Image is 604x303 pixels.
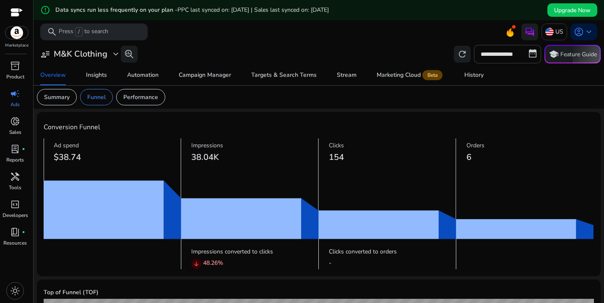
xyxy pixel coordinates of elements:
[121,46,138,63] button: search_insights
[9,184,21,191] p: Tools
[22,230,25,234] span: fiber_manual_record
[549,49,559,59] span: school
[193,261,200,267] span: arrow_downward
[55,7,329,14] h5: Data syncs run less frequently on your plan -
[574,27,584,37] span: account_circle
[203,259,223,267] p: 48.26
[554,6,591,15] span: Upgrade Now
[44,289,594,296] h5: Top of Funnel (TOF)
[3,239,27,247] p: Resources
[22,147,25,151] span: fiber_manual_record
[545,28,554,36] img: us.svg
[422,70,443,80] span: Beta
[191,247,319,256] p: Impressions converted to clicks
[457,49,467,59] span: refresh
[59,27,108,37] p: Press to search
[10,89,20,99] span: campaign
[329,259,331,267] p: -
[560,50,597,59] p: Feature Guide
[5,42,29,49] p: Marketplace
[54,49,107,59] h3: M&K Clothing
[10,101,20,108] p: Ads
[40,72,66,78] div: Overview
[191,141,319,150] p: Impressions
[44,93,70,102] p: Summary
[10,199,20,209] span: code_blocks
[124,49,134,59] span: search_insights
[10,172,20,182] span: handyman
[87,93,106,102] p: Funnel
[6,156,24,164] p: Reports
[127,72,159,78] div: Automation
[191,151,219,163] span: 38.04K
[86,72,107,78] div: Insights
[10,286,20,296] span: light_mode
[54,151,81,163] span: $38.74
[179,72,231,78] div: Campaign Manager
[54,141,181,150] p: Ad spend
[555,24,563,39] p: US
[5,26,28,39] img: amazon.svg
[329,151,344,163] span: 154
[218,259,223,267] span: %
[47,27,57,37] span: search
[75,27,83,37] span: /
[10,227,20,237] span: book_4
[329,141,456,150] p: Clicks
[111,49,121,59] span: expand_more
[10,61,20,71] span: inventory_2
[466,141,594,150] p: Orders
[10,144,20,154] span: lab_profile
[40,49,50,59] span: user_attributes
[123,93,158,102] p: Performance
[454,46,471,63] button: refresh
[464,72,484,78] div: History
[9,128,21,136] p: Sales
[251,72,317,78] div: Targets & Search Terms
[10,116,20,126] span: donut_small
[3,212,28,219] p: Developers
[6,73,24,81] p: Product
[544,45,601,63] button: schoolFeature Guide
[40,5,50,15] mat-icon: error_outline
[584,27,594,37] span: keyboard_arrow_down
[177,6,329,14] span: PPC last synced on: [DATE] | Sales last synced on: [DATE]
[44,122,594,132] h4: Conversion Funnel
[337,72,357,78] div: Stream
[466,151,471,163] span: 6
[329,247,456,256] p: Clicks converted to orders
[547,3,597,17] button: Upgrade Now
[377,72,444,78] div: Marketing Cloud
